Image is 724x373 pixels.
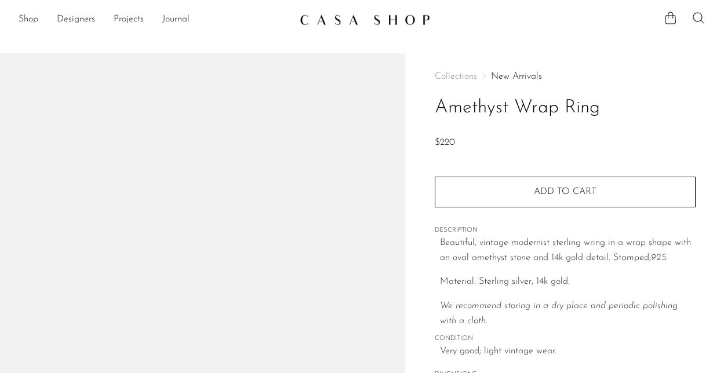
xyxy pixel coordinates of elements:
[435,225,696,236] span: DESCRIPTION
[57,12,95,27] a: Designers
[435,72,696,81] nav: Breadcrumbs
[435,177,696,207] button: Add to cart
[440,344,696,359] span: Very good; light vintage wear.
[440,275,696,290] p: Material: Sterling silver, 14k gold.
[440,236,696,265] p: Beautiful, vintage modernist sterling wring in a wrap shape with an oval amethyst stone and 14k g...
[534,187,596,196] span: Add to cart
[162,12,190,27] a: Journal
[19,10,290,30] ul: NEW HEADER MENU
[19,10,290,30] nav: Desktop navigation
[19,12,38,27] a: Shop
[435,72,477,81] span: Collections
[114,12,144,27] a: Projects
[440,301,678,326] i: We recommend storing in a dry place and periodic polishing with a cloth.
[435,138,455,147] span: $220
[491,72,542,81] a: New Arrivals
[651,253,668,262] em: 925.
[435,334,696,344] span: CONDITION
[435,93,696,123] h1: Amethyst Wrap Ring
